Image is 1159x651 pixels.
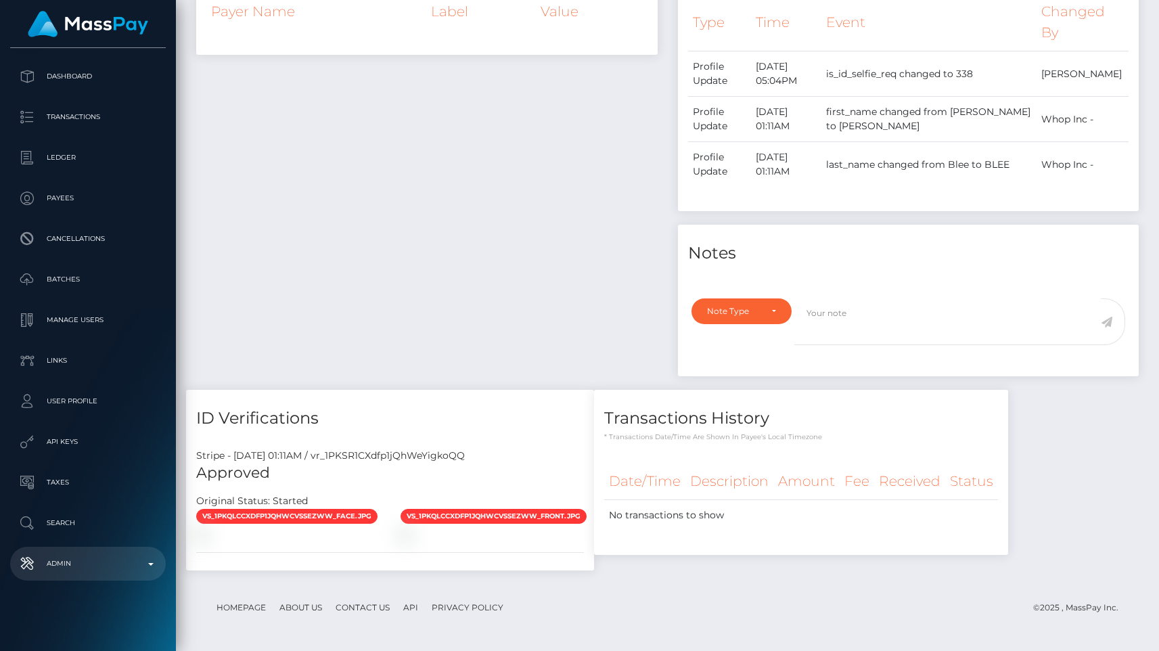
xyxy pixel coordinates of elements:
[10,384,166,418] a: User Profile
[688,51,751,97] td: Profile Update
[874,463,945,500] th: Received
[1033,600,1129,615] div: © 2025 , MassPay Inc.
[16,432,160,452] p: API Keys
[821,142,1037,187] td: last_name changed from Blee to BLEE
[16,188,160,208] p: Payees
[707,306,761,317] div: Note Type
[28,11,148,37] img: MassPay Logo
[211,597,271,618] a: Homepage
[274,597,327,618] a: About Us
[196,495,308,507] h7: Original Status: Started
[401,529,411,540] img: vr_1PKSR1CXdfp1jQhWeYigkoQQfile_1PKSQLCXdfp1jQhW9hKQ7udA
[604,432,998,442] p: * Transactions date/time are shown in payee's local timezone
[401,509,587,524] span: vs_1PKQlcCXdfp1jQhWcVsSEzWw_front.jpg
[691,298,792,324] button: Note Type
[398,597,424,618] a: API
[10,263,166,296] a: Batches
[16,148,160,168] p: Ledger
[16,391,160,411] p: User Profile
[10,547,166,581] a: Admin
[688,242,1129,265] h4: Notes
[330,597,395,618] a: Contact Us
[16,554,160,574] p: Admin
[751,51,821,97] td: [DATE] 05:04PM
[196,509,378,524] span: vs_1PKQlcCXdfp1jQhWcVsSEzWw_face.jpg
[10,466,166,499] a: Taxes
[604,463,685,500] th: Date/Time
[751,142,821,187] td: [DATE] 01:11AM
[821,51,1037,97] td: is_id_selfie_req changed to 338
[16,107,160,127] p: Transactions
[16,513,160,533] p: Search
[16,66,160,87] p: Dashboard
[186,449,594,463] div: Stripe - [DATE] 01:11AM / vr_1PKSR1CXdfp1jQhWeYigkoQQ
[10,141,166,175] a: Ledger
[426,597,509,618] a: Privacy Policy
[10,344,166,378] a: Links
[16,310,160,330] p: Manage Users
[688,97,751,142] td: Profile Update
[945,463,998,500] th: Status
[10,425,166,459] a: API Keys
[10,60,166,93] a: Dashboard
[604,407,998,430] h4: Transactions History
[604,500,998,531] td: No transactions to show
[1037,142,1129,187] td: Whop Inc -
[840,463,874,500] th: Fee
[16,269,160,290] p: Batches
[688,142,751,187] td: Profile Update
[10,222,166,256] a: Cancellations
[196,407,584,430] h4: ID Verifications
[10,506,166,540] a: Search
[196,529,207,540] img: vr_1PKSR1CXdfp1jQhWeYigkoQQfile_1PKSQwCXdfp1jQhW9bEIqB7s
[821,97,1037,142] td: first_name changed from [PERSON_NAME] to [PERSON_NAME]
[1037,51,1129,97] td: [PERSON_NAME]
[10,303,166,337] a: Manage Users
[773,463,840,500] th: Amount
[10,181,166,215] a: Payees
[1037,97,1129,142] td: Whop Inc -
[685,463,773,500] th: Description
[196,463,584,484] h5: Approved
[16,229,160,249] p: Cancellations
[751,97,821,142] td: [DATE] 01:11AM
[16,472,160,493] p: Taxes
[16,351,160,371] p: Links
[10,100,166,134] a: Transactions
